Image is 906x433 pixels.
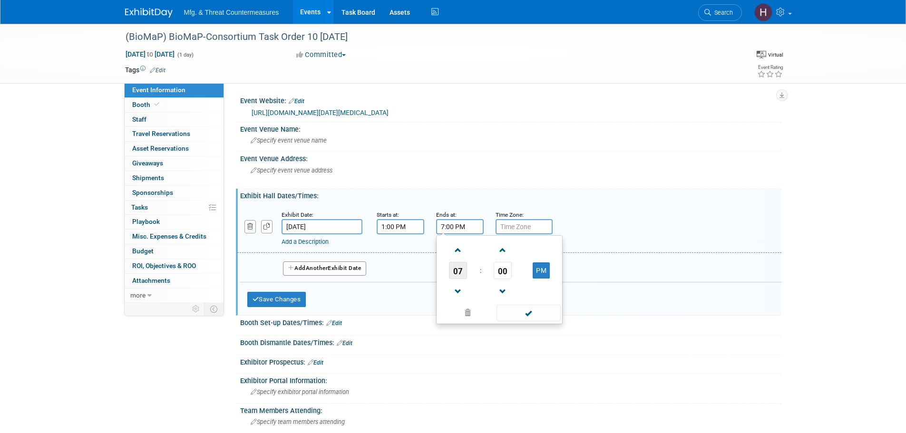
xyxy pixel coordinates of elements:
a: Budget [125,244,224,259]
span: more [130,291,146,299]
a: Done [496,307,561,320]
button: AddAnotherExhibit Date [283,261,367,276]
a: Booth [125,98,224,112]
a: Asset Reservations [125,142,224,156]
div: Team Members Attending: [240,404,781,415]
div: Event Website: [240,94,781,106]
input: Start Time [377,219,424,234]
input: Time Zone [496,219,553,234]
div: Booth Set-up Dates/Times: [240,316,781,328]
div: Exhibit Hall Dates/Times: [240,189,781,201]
button: Save Changes [247,292,306,307]
span: Budget [132,247,154,255]
input: End Time [436,219,484,234]
div: Event Format [686,49,784,64]
a: Edit [308,359,323,366]
a: more [125,289,224,303]
a: Add a Description [282,238,329,245]
a: Search [698,4,742,21]
span: Specify event venue name [251,137,327,144]
a: [URL][DOMAIN_NAME][DATE][MEDICAL_DATA] [252,109,389,116]
span: (1 day) [176,52,194,58]
td: : [478,262,483,279]
span: Booth [132,101,161,108]
td: Toggle Event Tabs [204,303,224,315]
a: ROI, Objectives & ROO [125,259,224,273]
img: ExhibitDay [125,8,173,18]
span: Travel Reservations [132,130,190,137]
small: Starts at: [377,212,399,218]
span: Pick Hour [449,262,467,279]
input: Date [282,219,362,234]
span: Asset Reservations [132,144,189,152]
span: Mfg. & Threat Countermeasures [184,9,279,16]
a: Attachments [125,274,224,288]
a: Sponsorships [125,186,224,200]
a: Giveaways [125,156,224,171]
a: Travel Reservations [125,127,224,141]
span: ROI, Objectives & ROO [132,262,196,269]
small: Ends at: [436,212,457,218]
a: Edit [326,320,342,327]
span: Attachments [132,277,170,284]
a: Edit [289,98,304,105]
div: Event Rating [757,65,783,70]
span: Sponsorships [132,189,173,196]
a: Decrement Hour [449,279,467,303]
td: Tags [125,65,166,75]
span: Playbook [132,218,160,225]
a: Playbook [125,215,224,229]
span: to [146,50,155,58]
span: Specify exhibitor portal information [251,388,349,395]
small: Time Zone: [496,212,524,218]
div: Event Venue Address: [240,152,781,164]
div: Exhibitor Portal Information: [240,374,781,385]
div: Booth Dismantle Dates/Times: [240,336,781,348]
a: Staff [125,113,224,127]
div: Virtual [768,51,783,58]
button: Committed [293,50,350,60]
i: Booth reservation complete [155,102,159,107]
td: Personalize Event Tab Strip [188,303,205,315]
span: Misc. Expenses & Credits [132,232,206,240]
div: Event Venue Name: [240,122,781,134]
button: PM [533,262,550,279]
a: Edit [337,340,352,346]
span: Event Information [132,86,185,94]
span: Specify team members attending [251,418,345,425]
div: Event Format [757,49,783,59]
div: Exhibitor Prospectus: [240,355,781,367]
span: Shipments [132,174,164,182]
span: Search [711,9,733,16]
span: Another [306,265,328,271]
a: Clear selection [438,307,497,320]
a: Edit [150,67,166,74]
a: Increment Minute [494,238,512,262]
a: Increment Hour [449,238,467,262]
span: Specify event venue address [251,167,332,174]
small: Exhibit Date: [282,212,313,218]
span: Giveaways [132,159,163,167]
span: [DATE] [DATE] [125,50,175,58]
span: Staff [132,115,146,123]
a: Shipments [125,171,224,185]
img: Format-Virtual.png [757,51,766,58]
a: Decrement Minute [494,279,512,303]
span: Tasks [131,203,148,211]
span: Pick Minute [494,262,512,279]
div: (BioMaP) BioMaP-Consortium Task Order 10 [DATE] [122,29,728,46]
a: Misc. Expenses & Credits [125,230,224,244]
a: Tasks [125,201,224,215]
img: Hillary Hawkins [754,3,772,21]
a: Event Information [125,83,224,97]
